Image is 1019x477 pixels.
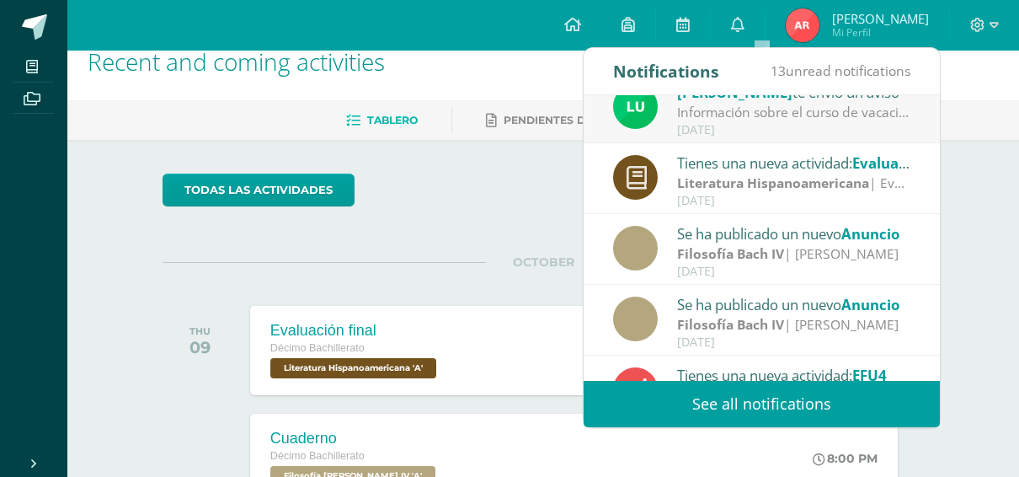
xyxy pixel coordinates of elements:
[813,451,878,466] div: 8:00 PM
[189,337,211,357] div: 09
[852,366,887,385] span: EFU4
[677,315,911,335] div: | [PERSON_NAME]
[771,62,786,80] span: 13
[677,364,911,386] div: Tienes una nueva actividad:
[677,152,911,174] div: Tienes una nueva actividad:
[163,174,355,206] a: todas las Actividades
[832,10,929,27] span: [PERSON_NAME]
[677,293,911,315] div: Se ha publicado un nuevo
[88,46,385,78] span: Recent and coming activities
[346,107,418,134] a: Tablero
[841,295,899,314] span: Anuncio
[677,123,911,137] div: [DATE]
[270,358,436,378] span: Literatura Hispanoamericana 'A'
[504,114,648,126] span: Pendientes de entrega
[677,244,911,264] div: | [PERSON_NAME]
[677,103,911,122] div: Información sobre el curso de vacaciones: Buen día estimada comunidad. Esperamos que se encuentre...
[270,342,365,354] span: Décimo Bachillerato
[677,222,911,244] div: Se ha publicado un nuevo
[486,255,601,270] span: OCTOBER
[613,84,658,129] img: 54f82b4972d4d37a72c9d8d1d5f4dac6.png
[677,244,784,263] strong: Filosofía Bach IV
[270,430,440,448] div: Cuaderno
[677,315,784,334] strong: Filosofía Bach IV
[189,325,211,337] div: THU
[841,224,899,244] span: Anuncio
[677,174,911,193] div: | Evaluacion final
[677,265,911,279] div: [DATE]
[677,335,911,350] div: [DATE]
[852,153,963,173] span: Evaluación final
[613,48,719,94] div: Notifications
[270,450,365,462] span: Décimo Bachillerato
[677,194,911,208] div: [DATE]
[786,8,819,42] img: c9bcb59223d60cba950dd4d66ce03bcc.png
[771,62,910,80] span: unread notifications
[486,107,648,134] a: Pendientes de entrega
[367,114,418,126] span: Tablero
[832,25,929,40] span: Mi Perfil
[677,174,869,192] strong: Literatura Hispanoamericana
[584,381,940,427] a: See all notifications
[270,322,440,340] div: Evaluación final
